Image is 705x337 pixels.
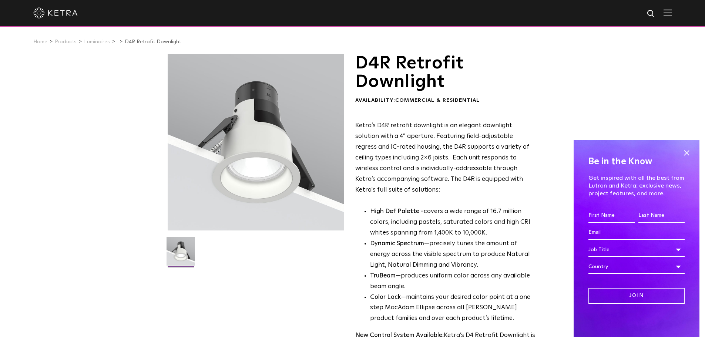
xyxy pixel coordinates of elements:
div: Job Title [588,243,685,257]
p: covers a wide range of 16.7 million colors, including pastels, saturated colors and high CRI whit... [370,206,536,239]
img: ketra-logo-2019-white [33,7,78,18]
input: Join [588,288,685,304]
p: Ketra’s D4R retrofit downlight is an elegant downlight solution with a 4” aperture. Featuring fie... [355,121,536,195]
div: Availability: [355,97,536,104]
img: Hamburger%20Nav.svg [664,9,672,16]
input: Email [588,226,685,240]
a: Products [55,39,77,44]
li: —maintains your desired color point at a one step MacAdam Ellipse across all [PERSON_NAME] produc... [370,292,536,324]
a: Luminaires [84,39,110,44]
input: Last Name [638,209,685,223]
p: Get inspired with all the best from Lutron and Ketra: exclusive news, project features, and more. [588,174,685,197]
img: D4R Retrofit Downlight [167,237,195,271]
a: Home [33,39,47,44]
a: D4R Retrofit Downlight [125,39,181,44]
li: —precisely tunes the amount of energy across the visible spectrum to produce Natural Light, Natur... [370,239,536,271]
strong: Dynamic Spectrum [370,240,424,247]
strong: High Def Palette - [370,208,424,215]
li: —produces uniform color across any available beam angle. [370,271,536,292]
h4: Be in the Know [588,155,685,169]
input: First Name [588,209,635,223]
div: Country [588,260,685,274]
img: search icon [647,9,656,18]
strong: Color Lock [370,294,401,300]
h1: D4R Retrofit Downlight [355,54,536,91]
strong: TruBeam [370,273,396,279]
span: Commercial & Residential [395,98,480,103]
